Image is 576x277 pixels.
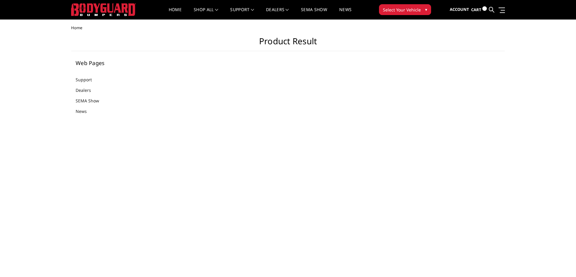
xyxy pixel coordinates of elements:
[194,8,218,19] a: shop all
[471,7,481,12] span: Cart
[425,6,427,13] span: ▾
[383,7,421,13] span: Select Your Vehicle
[76,108,94,114] a: News
[71,3,136,16] img: BODYGUARD BUMPERS
[450,7,469,12] span: Account
[339,8,352,19] a: News
[71,36,505,51] h1: Product Result
[71,25,82,30] span: Home
[230,8,254,19] a: Support
[379,4,431,15] button: Select Your Vehicle
[471,2,487,18] a: Cart
[76,98,107,104] a: SEMA Show
[76,76,99,83] a: Support
[266,8,289,19] a: Dealers
[76,60,149,66] h5: Web Pages
[450,2,469,18] a: Account
[76,87,99,93] a: Dealers
[169,8,182,19] a: Home
[301,8,327,19] a: SEMA Show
